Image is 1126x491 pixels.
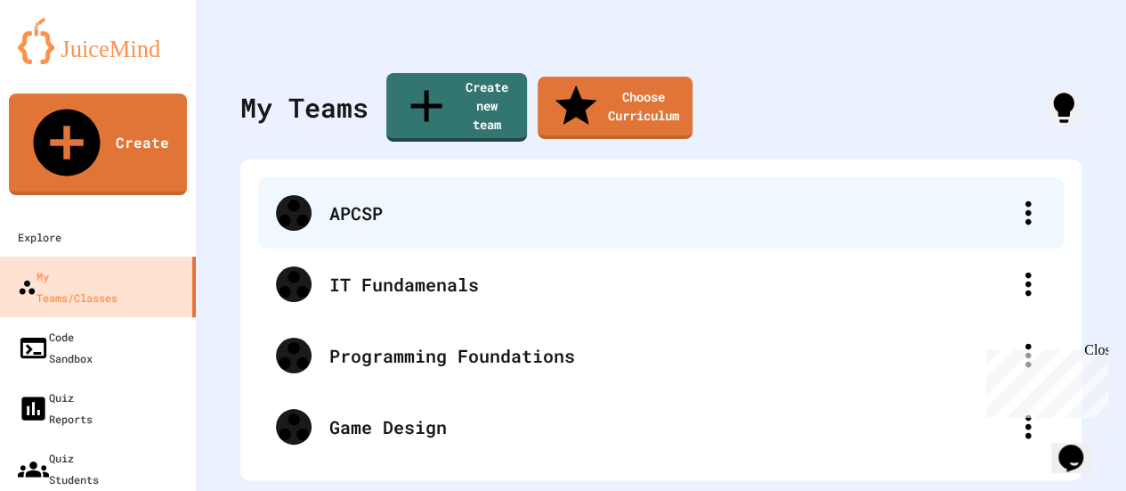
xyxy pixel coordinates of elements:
div: APCSP [258,177,1064,249]
div: Explore [18,226,61,248]
div: My Teams/Classes [18,266,117,308]
div: Game Design [258,391,1064,462]
a: Create [9,94,187,195]
div: Quiz Reports [18,387,93,430]
a: Choose Curriculum [538,77,693,139]
div: Chat with us now!Close [7,7,123,113]
div: IT Fundamenals [258,249,1064,320]
a: Create new team [386,73,527,142]
div: Game Design [329,413,1010,440]
div: How it works [1046,90,1081,126]
iframe: chat widget [978,342,1108,418]
div: Programming Foundations [329,342,1010,369]
div: My Teams [240,87,369,127]
div: APCSP [329,200,1010,226]
div: IT Fundamenals [329,271,1010,298]
div: Programming Foundations [258,320,1064,391]
div: Quiz Students [18,447,99,490]
img: logo-orange.svg [18,18,178,64]
div: Code Sandbox [18,326,93,369]
iframe: chat widget [1051,420,1108,473]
